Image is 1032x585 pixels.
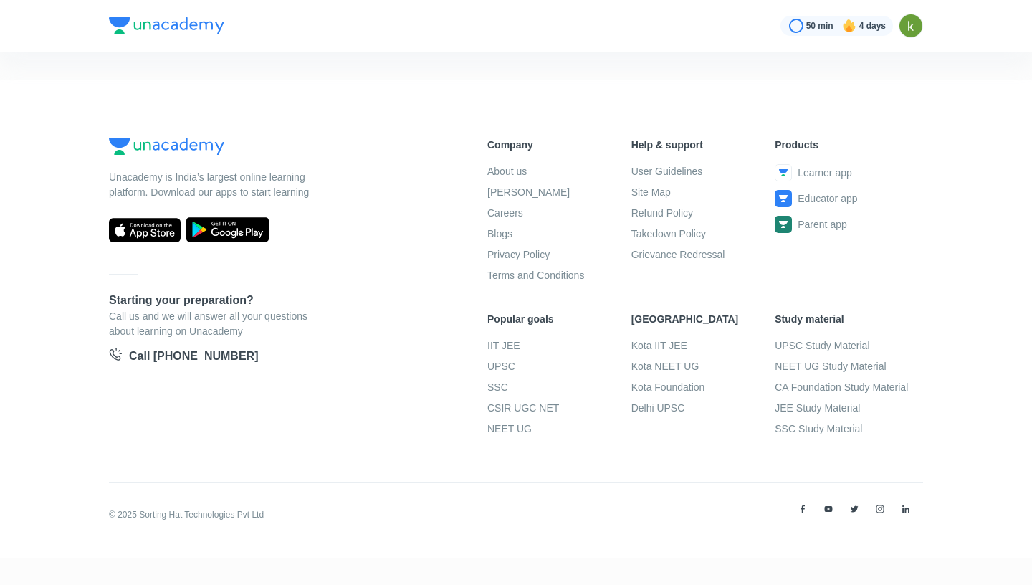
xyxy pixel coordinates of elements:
[109,508,264,521] p: © 2025 Sorting Hat Technologies Pvt Ltd
[487,268,631,283] a: Terms and Conditions
[487,401,631,416] a: CSIR UGC NET
[487,164,631,179] a: About us
[775,312,919,327] h6: Study material
[631,164,775,179] a: User Guidelines
[798,217,847,232] span: Parent app
[487,138,631,153] h6: Company
[631,338,775,353] a: Kota IIT JEE
[842,19,856,33] img: streak
[487,380,631,395] a: SSC
[487,247,631,262] a: Privacy Policy
[775,359,919,374] a: NEET UG Study Material
[109,292,441,309] h5: Starting your preparation?
[487,185,631,200] a: [PERSON_NAME]
[631,227,775,242] a: Takedown Policy
[487,312,631,327] h6: Popular goals
[631,185,775,200] a: Site Map
[631,138,775,153] h6: Help & support
[631,312,775,327] h6: [GEOGRAPHIC_DATA]
[487,227,631,242] a: Blogs
[631,247,775,262] a: Grievance Redressal
[775,164,792,181] img: Learner app
[775,190,919,207] a: Educator app
[109,138,224,155] img: Company Logo
[798,166,852,181] span: Learner app
[487,359,631,374] a: UPSC
[487,338,631,353] a: IIT JEE
[631,380,775,395] a: Kota Foundation
[631,206,775,221] a: Refund Policy
[109,309,324,339] p: Call us and we will answer all your questions about learning on Unacademy
[109,170,324,200] p: Unacademy is India’s largest online learning platform. Download our apps to start learning
[775,164,919,181] a: Learner app
[109,138,441,158] a: Company Logo
[798,191,857,206] span: Educator app
[899,14,923,38] img: Piyush raj
[775,190,792,207] img: Educator app
[775,216,919,233] a: Parent app
[775,401,919,416] a: JEE Study Material
[775,338,919,353] a: UPSC Study Material
[109,348,258,368] a: Call [PHONE_NUMBER]
[631,359,775,374] a: Kota NEET UG
[775,422,919,437] a: SSC Study Material
[487,422,631,437] a: NEET UG
[631,401,775,416] a: Delhi UPSC
[487,206,631,221] a: Careers
[775,138,919,153] h6: Products
[129,348,258,368] h5: Call [PHONE_NUMBER]
[487,206,523,221] span: Careers
[775,380,919,395] a: CA Foundation Study Material
[775,216,792,233] img: Parent app
[109,17,224,34] img: Company Logo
